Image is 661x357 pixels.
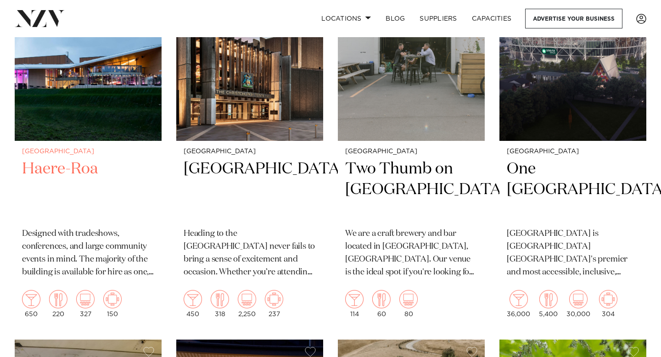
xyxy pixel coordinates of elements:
[15,10,65,27] img: nzv-logo.png
[539,290,558,318] div: 5,400
[22,290,40,308] img: cocktail.png
[22,228,154,279] p: Designed with tradeshows, conferences, and large community events in mind. The majority of the bu...
[238,290,256,318] div: 2,250
[599,290,617,308] img: meeting.png
[265,290,283,308] img: meeting.png
[345,290,364,308] img: cocktail.png
[22,148,154,155] small: [GEOGRAPHIC_DATA]
[211,290,229,308] img: dining.png
[103,290,122,318] div: 150
[184,290,202,318] div: 450
[539,290,558,308] img: dining.png
[49,290,67,318] div: 220
[345,228,477,279] p: We are a craft brewery and bar located in [GEOGRAPHIC_DATA], [GEOGRAPHIC_DATA]. Our venue is the ...
[372,290,391,318] div: 60
[507,159,639,221] h2: One [GEOGRAPHIC_DATA]
[399,290,418,308] img: theatre.png
[507,148,639,155] small: [GEOGRAPHIC_DATA]
[103,290,122,308] img: meeting.png
[372,290,391,308] img: dining.png
[184,290,202,308] img: cocktail.png
[525,9,622,28] a: Advertise your business
[22,290,40,318] div: 650
[314,9,378,28] a: Locations
[378,9,412,28] a: BLOG
[184,228,316,279] p: Heading to the [GEOGRAPHIC_DATA] never fails to bring a sense of excitement and occasion. Whether...
[345,159,477,221] h2: Two Thumb on [GEOGRAPHIC_DATA]
[238,290,256,308] img: theatre.png
[76,290,95,308] img: theatre.png
[184,159,316,221] h2: [GEOGRAPHIC_DATA]
[76,290,95,318] div: 327
[569,290,588,308] img: theatre.png
[211,290,229,318] div: 318
[507,290,530,318] div: 36,000
[345,148,477,155] small: [GEOGRAPHIC_DATA]
[412,9,464,28] a: SUPPLIERS
[510,290,528,308] img: cocktail.png
[22,159,154,221] h2: Haere-Roa
[566,290,590,318] div: 30,000
[507,228,639,279] p: [GEOGRAPHIC_DATA] is [GEOGRAPHIC_DATA] [GEOGRAPHIC_DATA]'s premier and most accessible, inclusive...
[599,290,617,318] div: 304
[465,9,519,28] a: Capacities
[49,290,67,308] img: dining.png
[345,290,364,318] div: 114
[184,148,316,155] small: [GEOGRAPHIC_DATA]
[265,290,283,318] div: 237
[399,290,418,318] div: 80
